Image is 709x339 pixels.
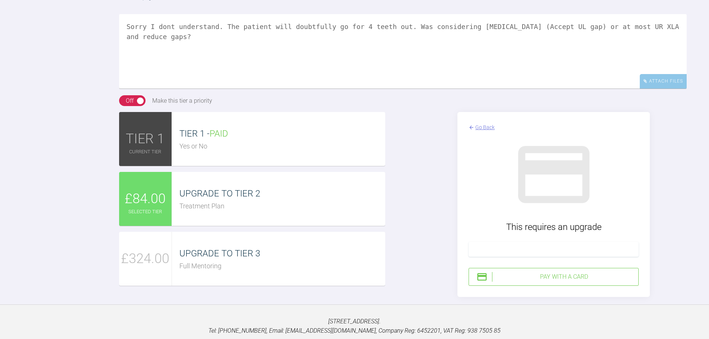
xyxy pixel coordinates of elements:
[152,96,212,106] div: Make this tier a priority
[125,188,166,210] span: £84.00
[469,123,474,131] img: arrowBack.f0745bb9.svg
[179,188,260,199] span: UPGRADE TO TIER 2
[12,317,697,336] p: [STREET_ADDRESS]. Tel: [PHONE_NUMBER], Email: [EMAIL_ADDRESS][DOMAIN_NAME], Company Reg: 6452201,...
[476,271,488,282] img: stripeIcon.ae7d7783.svg
[126,128,165,150] span: TIER 1
[492,272,635,282] div: Pay with a Card
[640,74,687,89] div: Attach Files
[121,248,169,270] span: £324.00
[511,132,597,217] img: stripeGray.902526a8.svg
[179,248,260,259] span: UPGRADE TO TIER 3
[179,201,385,212] div: Treatment Plan
[469,220,639,234] div: This requires an upgrade
[119,14,687,89] textarea: Sorry I dont understand. The patient will doubtfully go for 4 teeth out. Was considering [MEDICAL...
[210,128,228,139] span: PAID
[179,128,228,139] span: TIER 1 -
[475,123,495,131] div: Go Back
[473,246,634,253] iframe: Secure card payment input frame
[179,141,385,152] div: Yes or No
[126,96,134,106] div: Off
[179,261,385,272] div: Full Mentoring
